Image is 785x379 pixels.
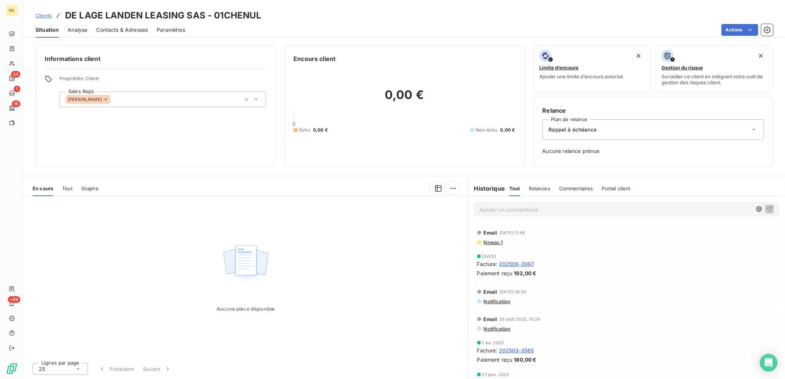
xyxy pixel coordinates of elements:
[662,65,703,71] span: Gestion du risque
[6,363,18,375] img: Logo LeanPay
[468,184,505,193] h6: Historique
[559,185,593,191] span: Commentaires
[157,26,185,34] span: Paramètres
[477,356,513,363] span: Paiement reçu
[35,26,59,34] span: Situation
[299,127,310,133] span: Échu
[65,9,262,22] h3: DE LAGE LANDEN LEASING SAS - 01CHENUL
[543,106,764,115] h6: Relance
[62,185,72,191] span: Tout
[500,127,515,133] span: 0,00 €
[477,346,497,354] span: Facture :
[68,26,87,34] span: Analyse
[482,372,509,377] span: 21 janv. 2025
[313,127,328,133] span: 0,00 €
[35,13,52,18] span: Clients
[96,26,148,34] span: Contacts & Adresses
[484,316,497,322] span: Email
[94,361,139,377] button: Précédent
[482,254,496,259] span: [DATE]
[139,361,176,377] button: Suivant
[662,74,767,85] span: Surveiller ce client en intégrant votre outil de gestion des risques client.
[509,185,520,191] span: Tout
[292,121,295,127] span: 0
[110,96,116,103] input: Ajouter une valeur
[499,290,526,294] span: [DATE] 08:50
[655,45,773,92] button: Gestion du risqueSurveiller ce client en intégrant votre outil de gestion des risques client.
[514,356,537,363] span: 180,00 €
[499,231,525,235] span: [DATE] 11:48
[11,71,20,78] span: 24
[39,365,45,373] span: 25
[482,341,504,345] span: 1 avr. 2025
[81,185,99,191] span: Graphe
[483,239,503,245] span: Niveau 1
[484,230,497,236] span: Email
[217,306,275,312] span: Aucune pièce disponible
[602,185,631,191] span: Portail client
[529,185,550,191] span: Relances
[35,12,52,19] a: Clients
[760,354,778,372] div: Open Intercom Messenger
[543,147,764,155] span: Aucune relance prévue
[222,241,269,287] img: Empty state
[293,54,336,63] h6: Encours client
[549,126,597,133] span: Rappel à échéance
[721,24,758,36] button: Actions
[60,75,266,86] span: Propriétés Client
[540,74,623,79] span: Ajouter une limite d’encours autorisé
[33,185,53,191] span: En cours
[8,296,20,303] span: +99
[477,260,497,268] span: Facture :
[499,260,534,268] span: 202508-3987
[484,289,497,295] span: Email
[514,269,537,277] span: 192,00 €
[540,65,579,71] span: Limite d’encours
[45,54,266,63] h6: Informations client
[483,326,511,332] span: Notification
[6,4,18,16] div: ML
[68,97,102,102] span: [PERSON_NAME]
[477,269,513,277] span: Paiement reçu
[12,100,20,107] span: 16
[14,86,20,92] span: 1
[483,298,511,304] span: Notification
[476,127,497,133] span: Non-échu
[499,346,534,354] span: 202503-3585
[499,317,540,321] span: 20 août 2025, 10:24
[533,45,651,92] button: Limite d’encoursAjouter une limite d’encours autorisé
[293,88,515,110] h2: 0,00 €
